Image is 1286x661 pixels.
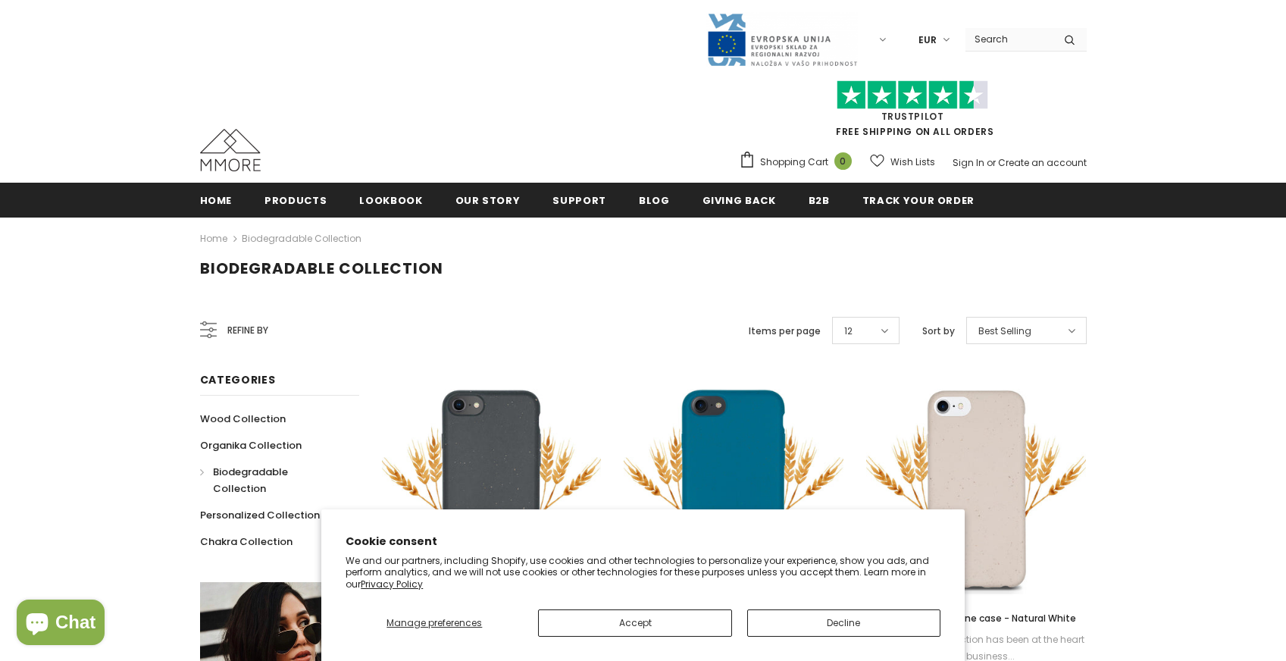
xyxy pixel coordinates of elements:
[702,183,776,217] a: Giving back
[552,193,606,208] span: support
[200,193,233,208] span: Home
[739,151,859,174] a: Shopping Cart 0
[552,183,606,217] a: support
[739,87,1087,138] span: FREE SHIPPING ON ALL ORDERS
[809,193,830,208] span: B2B
[12,600,109,649] inbox-online-store-chat: Shopify online store chat
[881,110,944,123] a: Trustpilot
[998,156,1087,169] a: Create an account
[837,80,988,110] img: Trust Pilot Stars
[200,502,320,528] a: Personalized Collection
[200,528,293,555] a: Chakra Collection
[200,432,302,459] a: Organika Collection
[809,183,830,217] a: B2B
[346,534,940,550] h2: Cookie consent
[965,28,1053,50] input: Search Site
[242,232,361,245] a: Biodegradable Collection
[918,33,937,48] span: EUR
[747,609,940,637] button: Decline
[706,12,858,67] img: Javni Razpis
[227,322,268,339] span: Refine by
[200,372,276,387] span: Categories
[749,324,821,339] label: Items per page
[200,412,286,426] span: Wood Collection
[987,156,996,169] span: or
[213,465,288,496] span: Biodegradable Collection
[200,459,343,502] a: Biodegradable Collection
[359,193,422,208] span: Lookbook
[876,612,1076,625] span: Biodegradable phone case - Natural White
[200,534,293,549] span: Chakra Collection
[639,183,670,217] a: Blog
[866,610,1086,627] a: Biodegradable phone case - Natural White
[706,33,858,45] a: Javni Razpis
[346,609,523,637] button: Manage preferences
[200,258,443,279] span: Biodegradable Collection
[359,183,422,217] a: Lookbook
[455,183,521,217] a: Our Story
[834,152,852,170] span: 0
[200,406,286,432] a: Wood Collection
[264,193,327,208] span: Products
[200,438,302,453] span: Organika Collection
[361,578,423,591] a: Privacy Policy
[264,183,327,217] a: Products
[200,183,233,217] a: Home
[978,324,1031,339] span: Best Selling
[953,156,984,169] a: Sign In
[702,193,776,208] span: Giving back
[890,155,935,170] span: Wish Lists
[346,555,940,591] p: We and our partners, including Shopify, use cookies and other technologies to personalize your ex...
[639,193,670,208] span: Blog
[200,129,261,171] img: MMORE Cases
[922,324,955,339] label: Sort by
[844,324,853,339] span: 12
[760,155,828,170] span: Shopping Cart
[386,616,482,629] span: Manage preferences
[200,230,227,248] a: Home
[538,609,731,637] button: Accept
[200,508,320,522] span: Personalized Collection
[862,183,975,217] a: Track your order
[870,149,935,175] a: Wish Lists
[862,193,975,208] span: Track your order
[455,193,521,208] span: Our Story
